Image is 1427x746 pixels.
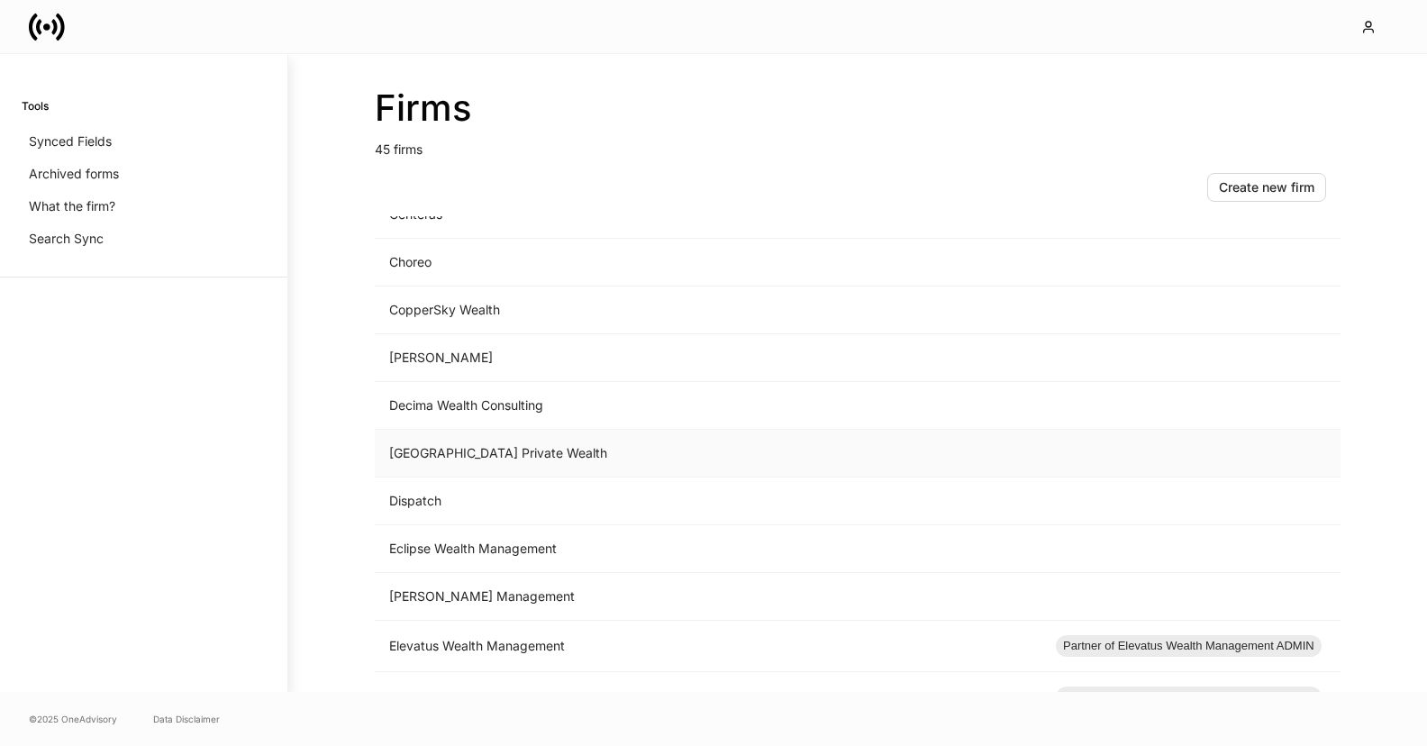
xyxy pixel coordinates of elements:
[375,239,1041,287] td: Choreo
[1056,688,1322,706] span: Partner of Elevatus Wealth Management ADMIN
[375,573,1041,621] td: [PERSON_NAME] Management
[29,197,115,215] p: What the firm?
[375,478,1041,525] td: Dispatch
[375,672,1041,723] td: Elevatus Wealth Management 2
[22,223,266,255] a: Search Sync
[375,86,1341,130] h2: Firms
[29,132,112,150] p: Synced Fields
[29,712,117,726] span: © 2025 OneAdvisory
[22,190,266,223] a: What the firm?
[1056,637,1322,655] span: Partner of Elevatus Wealth Management ADMIN
[1207,173,1326,202] button: Create new firm
[22,158,266,190] a: Archived forms
[153,712,220,726] a: Data Disclaimer
[375,382,1041,430] td: Decima Wealth Consulting
[375,287,1041,334] td: CopperSky Wealth
[29,230,104,248] p: Search Sync
[29,165,119,183] p: Archived forms
[22,125,266,158] a: Synced Fields
[22,97,49,114] h6: Tools
[375,621,1041,672] td: Elevatus Wealth Management
[1219,181,1314,194] div: Create new firm
[375,334,1041,382] td: [PERSON_NAME]
[375,130,1341,159] p: 45 firms
[375,525,1041,573] td: Eclipse Wealth Management
[375,430,1041,478] td: [GEOGRAPHIC_DATA] Private Wealth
